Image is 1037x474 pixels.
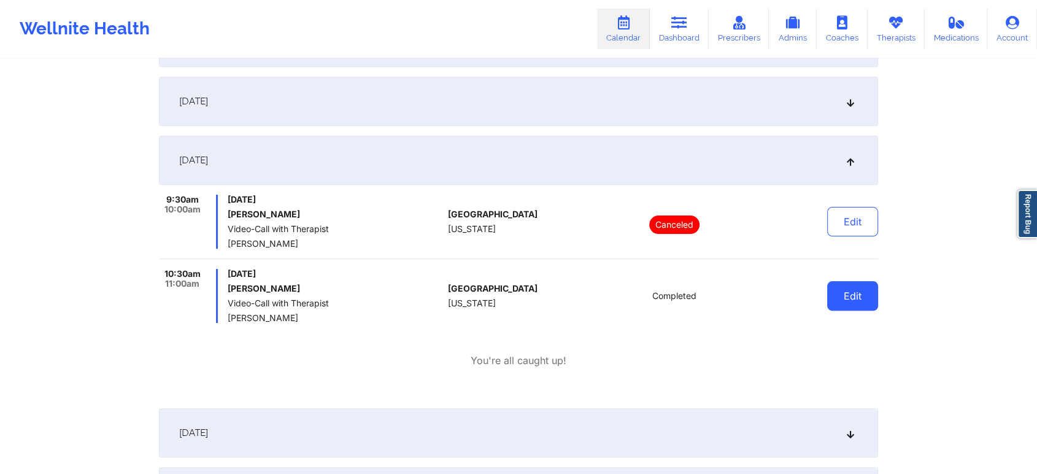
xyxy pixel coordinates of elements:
span: Video-Call with Therapist [228,298,443,308]
button: Edit [827,207,878,236]
a: Admins [769,9,817,49]
span: [DATE] [228,269,443,279]
span: Video-Call with Therapist [228,224,443,234]
span: 10:00am [164,204,201,214]
a: Dashboard [650,9,709,49]
a: Account [987,9,1037,49]
span: [GEOGRAPHIC_DATA] [448,284,538,293]
span: [US_STATE] [448,298,496,308]
span: [US_STATE] [448,224,496,234]
a: Coaches [817,9,868,49]
p: Canceled [649,216,700,234]
span: Completed [652,291,696,301]
span: 11:00am [165,279,199,289]
a: Medications [925,9,988,49]
span: [DATE] [228,195,443,204]
a: Therapists [868,9,925,49]
button: Edit [827,281,878,311]
h6: [PERSON_NAME] [228,209,443,219]
span: [DATE] [179,154,208,166]
span: [PERSON_NAME] [228,239,443,249]
h6: [PERSON_NAME] [228,284,443,293]
p: You're all caught up! [471,354,566,368]
span: [PERSON_NAME] [228,313,443,323]
span: 10:30am [164,269,201,279]
a: Report Bug [1017,190,1037,238]
span: 9:30am [166,195,199,204]
span: [GEOGRAPHIC_DATA] [448,209,538,219]
span: [DATE] [179,95,208,107]
a: Prescribers [709,9,769,49]
a: Calendar [597,9,650,49]
span: [DATE] [179,427,208,439]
